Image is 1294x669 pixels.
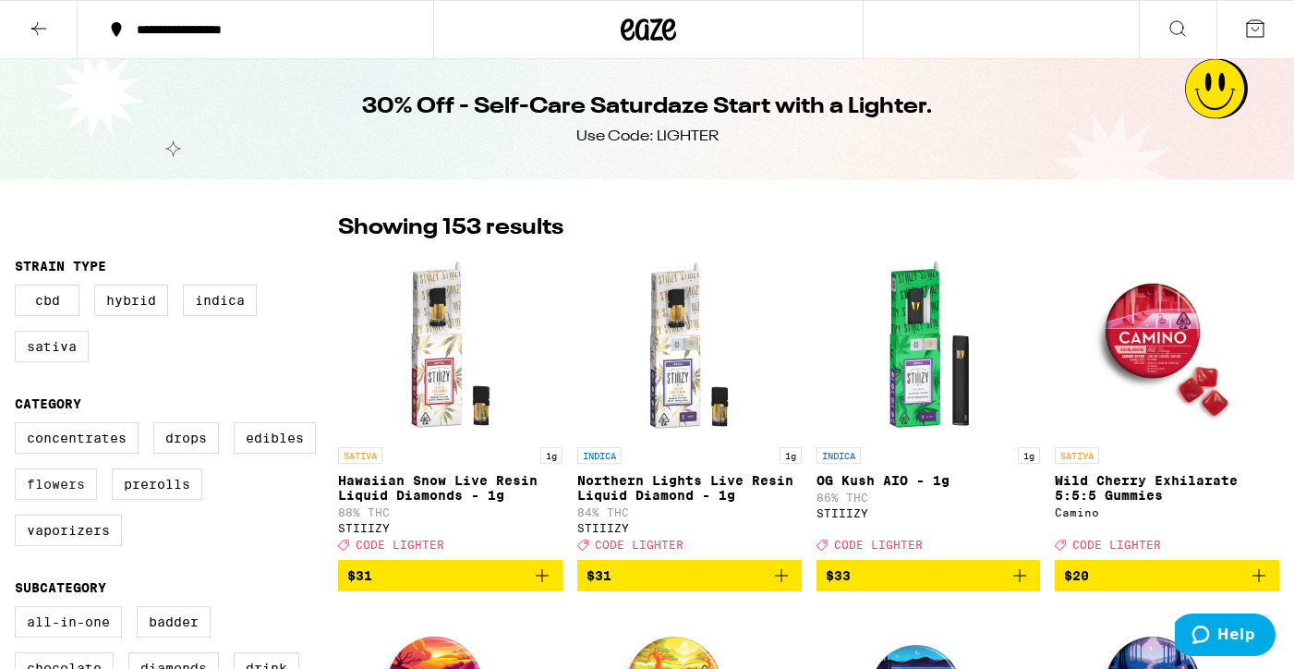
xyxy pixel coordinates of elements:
[357,253,542,438] img: STIIIZY - Hawaiian Snow Live Resin Liquid Diamonds - 1g
[1072,539,1161,551] span: CODE LIGHTER
[577,506,802,518] p: 84% THC
[234,422,316,454] label: Edibles
[597,253,781,438] img: STIIIZY - Northern Lights Live Resin Liquid Diamond - 1g
[347,568,372,583] span: $31
[338,213,563,244] p: Showing 153 results
[1055,447,1099,464] p: SATIVA
[137,606,211,638] label: Badder
[816,507,1041,519] div: STIIIZY
[1064,568,1089,583] span: $20
[15,331,89,362] label: Sativa
[15,468,97,500] label: Flowers
[816,447,861,464] p: INDICA
[338,506,562,518] p: 88% THC
[1018,447,1040,464] p: 1g
[15,396,81,411] legend: Category
[183,285,257,316] label: Indica
[153,422,219,454] label: Drops
[577,253,802,560] a: Open page for Northern Lights Live Resin Liquid Diamond - 1g from STIIIZY
[836,253,1021,438] img: STIIIZY - OG Kush AIO - 1g
[15,422,139,454] label: Concentrates
[1055,253,1279,560] a: Open page for Wild Cherry Exhilarate 5:5:5 Gummies from Camino
[15,606,122,638] label: All-In-One
[816,560,1041,591] button: Add to bag
[576,127,719,147] div: Use Code: LIGHTER
[94,285,168,316] label: Hybrid
[577,560,802,591] button: Add to bag
[15,259,106,274] legend: Strain Type
[816,253,1041,560] a: Open page for OG Kush AIO - 1g from STIIIZY
[826,568,851,583] span: $33
[577,473,802,503] p: Northern Lights Live Resin Liquid Diamond - 1g
[540,447,562,464] p: 1g
[1055,506,1279,518] div: Camino
[15,515,122,546] label: Vaporizers
[15,285,79,316] label: CBD
[15,580,106,595] legend: Subcategory
[338,447,382,464] p: SATIVA
[1075,253,1260,438] img: Camino - Wild Cherry Exhilarate 5:5:5 Gummies
[577,522,802,534] div: STIIIZY
[834,539,923,551] span: CODE LIGHTER
[577,447,622,464] p: INDICA
[362,91,933,123] h1: 30% Off - Self-Care Saturdaze Start with a Lighter.
[587,568,611,583] span: $31
[356,539,444,551] span: CODE LIGHTER
[338,253,562,560] a: Open page for Hawaiian Snow Live Resin Liquid Diamonds - 1g from STIIIZY
[595,539,683,551] span: CODE LIGHTER
[816,492,1041,504] p: 86% THC
[816,473,1041,488] p: OG Kush AIO - 1g
[338,522,562,534] div: STIIIZY
[338,473,562,503] p: Hawaiian Snow Live Resin Liquid Diamonds - 1g
[1055,473,1279,503] p: Wild Cherry Exhilarate 5:5:5 Gummies
[1055,560,1279,591] button: Add to bag
[112,468,202,500] label: Prerolls
[338,560,562,591] button: Add to bag
[780,447,802,464] p: 1g
[1175,614,1276,660] iframe: Opens a widget where you can find more information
